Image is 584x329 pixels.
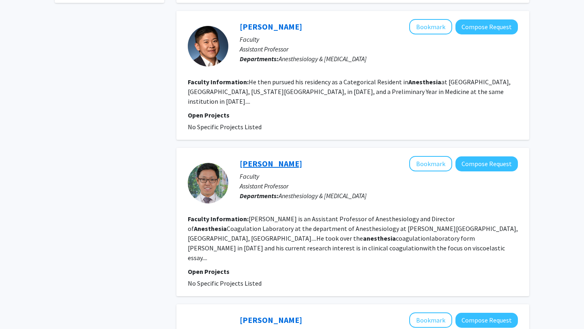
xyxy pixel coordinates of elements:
[455,313,518,328] button: Compose Request to Kent Berg
[240,21,302,32] a: [PERSON_NAME]
[188,78,511,105] fg-read-more: He then pursued his residency as a Categorical Resident in at [GEOGRAPHIC_DATA], [GEOGRAPHIC_DATA...
[188,215,249,223] b: Faculty Information:
[188,78,249,86] b: Faculty Information:
[279,55,367,63] span: Anesthesiology & [MEDICAL_DATA]
[240,34,518,44] p: Faculty
[188,279,262,287] span: No Specific Projects Listed
[455,156,518,171] button: Compose Request to Uzung Yoon
[455,19,518,34] button: Compose Request to Kevin Min
[240,192,279,200] b: Departments:
[240,315,302,325] a: [PERSON_NAME]
[363,234,396,242] b: anesthesia
[240,55,279,63] b: Departments:
[6,293,34,323] iframe: Chat
[240,171,518,181] p: Faculty
[409,156,452,171] button: Add Uzung Yoon to Bookmarks
[240,44,518,54] p: Assistant Professor
[188,123,262,131] span: No Specific Projects Listed
[188,110,518,120] p: Open Projects
[188,215,518,262] fg-read-more: [PERSON_NAME] is an Assistant Professor of Anesthesiology and Director of Coagulation Laboratory ...
[279,192,367,200] span: Anesthesiology & [MEDICAL_DATA]
[188,267,518,276] p: Open Projects
[240,158,302,169] a: [PERSON_NAME]
[409,19,452,34] button: Add Kevin Min to Bookmarks
[194,224,227,233] b: Anesthesia
[240,181,518,191] p: Assistant Professor
[408,78,441,86] b: Anesthesia
[409,312,452,328] button: Add Kent Berg to Bookmarks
